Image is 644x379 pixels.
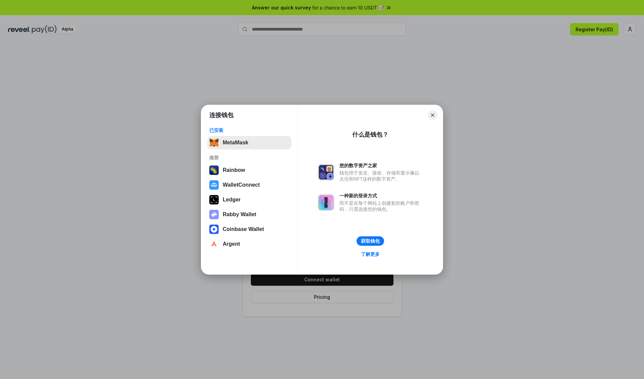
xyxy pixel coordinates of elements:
[207,237,291,251] button: Argent
[223,140,248,146] div: MetaMask
[357,250,384,258] a: 了解更多
[209,180,219,190] img: svg+xml,%3Csvg%20width%3D%2228%22%20height%3D%2228%22%20viewBox%3D%220%200%2028%2028%22%20fill%3D...
[207,136,291,149] button: MetaMask
[209,225,219,234] img: svg+xml,%3Csvg%20width%3D%2228%22%20height%3D%2228%22%20viewBox%3D%220%200%2028%2028%22%20fill%3D...
[361,238,380,244] div: 获取钱包
[318,194,334,210] img: svg+xml,%3Csvg%20xmlns%3D%22http%3A%2F%2Fwww.w3.org%2F2000%2Fsvg%22%20fill%3D%22none%22%20viewBox...
[339,162,423,169] div: 您的数字资产之家
[209,165,219,175] img: svg+xml,%3Csvg%20width%3D%22120%22%20height%3D%22120%22%20viewBox%3D%220%200%20120%20120%22%20fil...
[207,223,291,236] button: Coinbase Wallet
[207,163,291,177] button: Rainbow
[223,182,260,188] div: WalletConnect
[223,241,240,247] div: Argent
[209,138,219,147] img: svg+xml,%3Csvg%20fill%3D%22none%22%20height%3D%2233%22%20viewBox%3D%220%200%2035%2033%22%20width%...
[209,127,289,133] div: 已安装
[428,110,437,120] button: Close
[207,178,291,192] button: WalletConnect
[207,208,291,221] button: Rabby Wallet
[352,131,388,139] div: 什么是钱包？
[339,170,423,182] div: 钱包用于发送、接收、存储和显示像以太坊和NFT这样的数字资产。
[357,236,384,246] button: 获取钱包
[223,167,245,173] div: Rainbow
[339,200,423,212] div: 而不是在每个网站上创建新的账户和密码，只需连接您的钱包。
[361,251,380,257] div: 了解更多
[223,197,240,203] div: Ledger
[339,193,423,199] div: 一种新的登录方式
[207,193,291,206] button: Ledger
[209,155,289,161] div: 推荐
[223,226,264,232] div: Coinbase Wallet
[209,210,219,219] img: svg+xml,%3Csvg%20xmlns%3D%22http%3A%2F%2Fwww.w3.org%2F2000%2Fsvg%22%20fill%3D%22none%22%20viewBox...
[209,195,219,204] img: svg+xml,%3Csvg%20xmlns%3D%22http%3A%2F%2Fwww.w3.org%2F2000%2Fsvg%22%20width%3D%2228%22%20height%3...
[209,111,233,119] h1: 连接钱包
[223,211,256,218] div: Rabby Wallet
[209,239,219,249] img: svg+xml,%3Csvg%20width%3D%2228%22%20height%3D%2228%22%20viewBox%3D%220%200%2028%2028%22%20fill%3D...
[318,164,334,180] img: svg+xml,%3Csvg%20xmlns%3D%22http%3A%2F%2Fwww.w3.org%2F2000%2Fsvg%22%20fill%3D%22none%22%20viewBox...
